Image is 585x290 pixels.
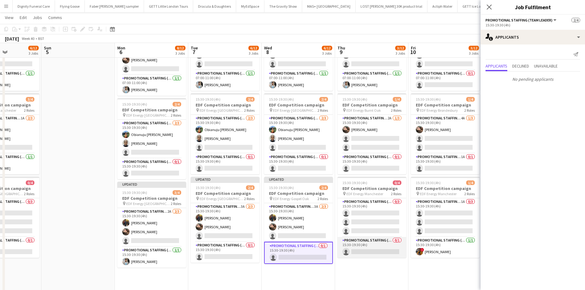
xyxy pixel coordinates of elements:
[346,108,381,113] span: EDF Energy Burnt Oak
[173,190,181,195] span: 3/4
[393,180,401,185] span: 0/4
[24,108,34,113] span: 2 Roles
[486,18,557,22] button: Promotional Staffing (Team Leader)
[5,36,19,42] div: [DATE]
[269,185,294,190] span: 15:30-19:30 (4h)
[337,45,345,51] span: Thu
[175,51,185,56] div: 3 Jobs
[191,191,259,196] h3: EDF Competition campaign
[337,177,406,258] div: 15:30-19:30 (4h)0/4EDF Competition campaign EDF Energy Manchester2 RolesPromotional Staffing (Fly...
[469,51,479,56] div: 3 Jobs
[319,185,328,190] span: 2/4
[346,191,383,196] span: EDF Energy Manchester
[55,0,85,12] button: Flying Goose
[481,3,585,11] h3: Job Fulfilment
[236,0,264,12] button: MyEdSpace
[411,186,480,191] h3: EDF Competition campaign
[200,108,244,113] span: EDF Energy [GEOGRAPHIC_DATA]
[117,182,186,187] div: Updated
[420,191,457,196] span: EDF Energy Manchester
[117,98,186,179] div: 15:30-19:30 (4h)2/4EDF Competition campaign EDF Energy [GEOGRAPHIC_DATA]2 RolesPromotional Staffi...
[337,115,406,153] app-card-role: Promotional Staffing (Flyering Staff)2A1/315:30-19:30 (4h)[PERSON_NAME]
[411,93,480,174] app-job-card: 15:30-19:30 (4h)1/4EDF Competition campaign EDF Energy Brondesbury2 RolesPromotional Staffing (Fl...
[342,180,367,185] span: 15:30-19:30 (4h)
[264,93,333,174] div: 15:30-19:30 (4h)2/4EDF Competition campaign EDF Energy [GEOGRAPHIC_DATA]2 RolesPromotional Staffi...
[391,108,401,113] span: 2 Roles
[193,0,236,12] button: Dracula & Daughters
[117,195,186,201] h3: EDF Competition campaign
[337,48,345,56] span: 9
[171,201,181,206] span: 2 Roles
[117,247,186,268] app-card-role: Promotional Staffing (Team Leader)1/115:30-19:30 (4h)[PERSON_NAME]
[337,186,406,191] h3: EDF Competition campaign
[191,102,259,108] h3: EDF Competition campaign
[302,0,356,12] button: MAS+ [GEOGRAPHIC_DATA]
[481,74,585,84] p: No pending applicants
[246,97,255,102] span: 2/4
[273,196,309,201] span: EDF Energy Gospel Oak
[246,185,255,190] span: 2/4
[411,45,416,51] span: Fri
[46,14,64,21] a: Comms
[318,196,328,201] span: 2 Roles
[116,48,125,56] span: 6
[512,64,529,68] span: Declined
[322,46,332,50] span: 6/12
[264,177,333,182] div: Updated
[48,15,62,20] span: Comms
[191,153,259,174] app-card-role: Promotional Staffing (Team Leader)0/115:30-19:30 (4h)
[30,14,45,21] a: Jobs
[20,36,36,41] span: Week 40
[28,46,39,50] span: 6/12
[337,70,406,91] app-card-role: Promotional Staffing (Team Leader)1/107:00-11:00 (4h)[PERSON_NAME]
[393,97,401,102] span: 1/4
[481,30,585,44] div: Applicants
[117,158,186,179] app-card-role: Promotional Staffing (Team Leader)0/115:30-19:30 (4h)
[264,191,333,196] h3: EDF Competition campaign
[264,153,333,174] app-card-role: Promotional Staffing (Team Leader)0/115:30-19:30 (4h)
[190,48,198,56] span: 7
[249,51,259,56] div: 3 Jobs
[29,51,38,56] div: 3 Jobs
[466,180,475,185] span: 1/4
[264,177,333,264] app-job-card: Updated15:30-19:30 (4h)2/4EDF Competition campaign EDF Energy Gospel Oak2 RolesPromotional Staffi...
[466,97,475,102] span: 1/4
[191,177,259,263] app-job-card: Updated15:30-19:30 (4h)2/4EDF Competition campaign EDF Energy [GEOGRAPHIC_DATA]2 RolesPromotional...
[144,0,193,12] button: GETT Little London Tours
[117,182,186,268] app-job-card: Updated15:30-19:30 (4h)3/4EDF Competition campaign EDF Energy [GEOGRAPHIC_DATA]2 RolesPromotional...
[248,46,259,50] span: 6/12
[411,237,480,258] app-card-role: Promotional Staffing (Team Leader)1/115:30-19:30 (4h)![PERSON_NAME]
[356,0,427,12] button: LOST [PERSON_NAME] 30K product trial
[410,48,416,56] span: 10
[464,191,475,196] span: 2 Roles
[337,198,406,237] app-card-role: Promotional Staffing (Flyering Staff)0/315:30-19:30 (4h)
[416,97,441,102] span: 15:30-19:30 (4h)
[117,107,186,113] h3: EDF Competition campaign
[264,115,333,153] app-card-role: Promotional Staffing (Flyering Staff)2/315:30-19:30 (4h)Obianuju [PERSON_NAME][PERSON_NAME]
[319,97,328,102] span: 2/4
[191,203,259,242] app-card-role: Promotional Staffing (Flyering Staff)3A2/315:30-19:30 (4h)[PERSON_NAME][PERSON_NAME]
[44,45,51,51] span: Sun
[396,51,405,56] div: 3 Jobs
[486,23,580,27] div: 15:30-19:30 (4h)
[191,242,259,263] app-card-role: Promotional Staffing (Team Leader)0/115:30-19:30 (4h)
[43,48,51,56] span: 5
[200,196,244,201] span: EDF Energy [GEOGRAPHIC_DATA]
[318,108,328,113] span: 2 Roles
[395,46,406,50] span: 3/12
[191,70,259,91] app-card-role: Promotional Staffing (Team Leader)1/107:00-11:00 (4h)[PERSON_NAME]
[117,45,125,51] span: Mon
[175,46,185,50] span: 8/12
[411,153,480,174] app-card-role: Promotional Staffing (Team Leader)1A0/115:30-19:30 (4h)
[322,51,332,56] div: 3 Jobs
[5,15,14,20] span: View
[24,191,34,196] span: 2 Roles
[85,0,144,12] button: Faber [PERSON_NAME] sampler
[337,237,406,258] app-card-role: Promotional Staffing (Team Leader)0/115:30-19:30 (4h)
[411,177,480,258] div: 15:30-19:30 (4h)1/4EDF Competition campaign EDF Energy Manchester2 RolesPromotional Staffing (Fly...
[117,208,186,247] app-card-role: Promotional Staffing (Flyering Staff)2A2/315:30-19:30 (4h)[PERSON_NAME][PERSON_NAME]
